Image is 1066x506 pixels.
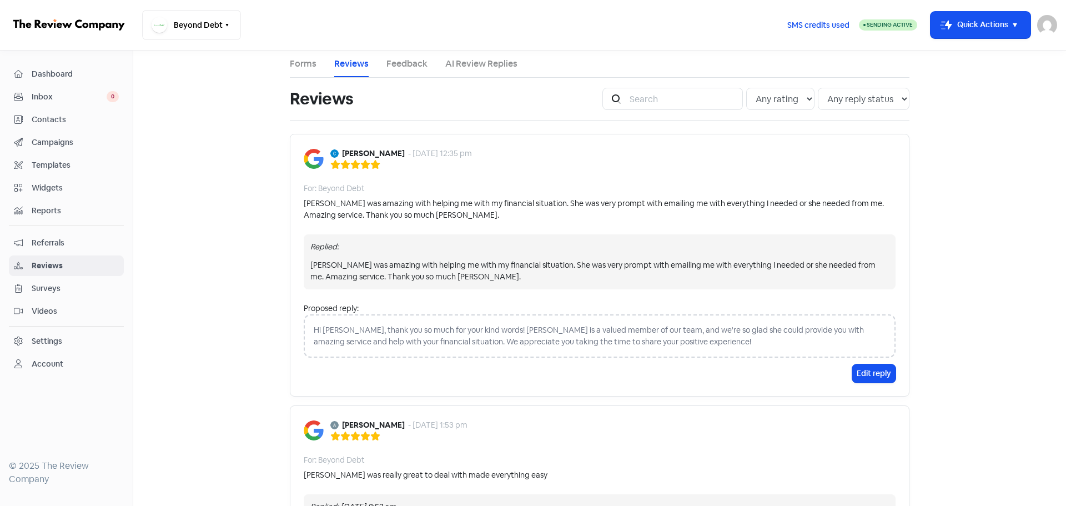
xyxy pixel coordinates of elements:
[32,159,119,171] span: Templates
[290,81,353,117] h1: Reviews
[142,10,241,40] button: Beyond Debt
[32,91,107,103] span: Inbox
[852,364,896,383] button: Edit reply
[304,183,365,194] div: For: Beyond Debt
[304,420,324,440] img: Image
[787,19,849,31] span: SMS credits used
[310,259,889,283] div: [PERSON_NAME] was amazing with helping me with my financial situation. She was very prompt with e...
[32,358,63,370] div: Account
[32,305,119,317] span: Videos
[334,57,369,71] a: Reviews
[9,87,124,107] a: Inbox 0
[32,283,119,294] span: Surveys
[304,454,365,466] div: For: Beyond Debt
[32,335,62,347] div: Settings
[859,18,917,32] a: Sending Active
[9,155,124,176] a: Templates
[445,57,517,71] a: AI Review Replies
[304,314,896,358] div: Hi [PERSON_NAME], thank you so much for your kind words! [PERSON_NAME] is a valued member of our ...
[408,148,472,159] div: - [DATE] 12:35 pm
[778,18,859,30] a: SMS credits used
[9,64,124,84] a: Dashboard
[9,178,124,198] a: Widgets
[342,419,405,431] b: [PERSON_NAME]
[330,421,339,429] img: Avatar
[107,91,119,102] span: 0
[9,201,124,221] a: Reports
[304,149,324,169] img: Image
[32,68,119,80] span: Dashboard
[32,137,119,148] span: Campaigns
[9,278,124,299] a: Surveys
[32,114,119,126] span: Contacts
[290,57,316,71] a: Forms
[304,198,896,221] div: [PERSON_NAME] was amazing with helping me with my financial situation. She was very prompt with e...
[9,255,124,276] a: Reviews
[32,182,119,194] span: Widgets
[1037,15,1057,35] img: User
[623,88,743,110] input: Search
[9,301,124,322] a: Videos
[386,57,428,71] a: Feedback
[931,12,1030,38] button: Quick Actions
[32,260,119,272] span: Reviews
[304,303,896,314] div: Proposed reply:
[9,459,124,486] div: © 2025 The Review Company
[32,205,119,217] span: Reports
[9,354,124,374] a: Account
[9,109,124,130] a: Contacts
[9,331,124,352] a: Settings
[9,233,124,253] a: Referrals
[310,242,339,252] i: Replied:
[867,21,913,28] span: Sending Active
[9,132,124,153] a: Campaigns
[330,149,339,158] img: Avatar
[342,148,405,159] b: [PERSON_NAME]
[408,419,467,431] div: - [DATE] 1:53 pm
[32,237,119,249] span: Referrals
[304,469,547,481] div: [PERSON_NAME] was really great to deal with made everything easy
